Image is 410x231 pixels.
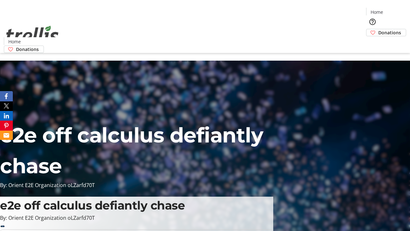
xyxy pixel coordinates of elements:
a: Donations [366,29,406,36]
span: Home [371,9,383,15]
a: Donations [4,46,44,53]
span: Donations [16,46,39,53]
img: Orient E2E Organization oLZarfd70T's Logo [4,19,61,51]
span: Donations [378,29,401,36]
button: Help [366,15,379,28]
button: Cart [366,36,379,49]
a: Home [4,38,25,45]
a: Home [366,9,387,15]
span: Home [8,38,21,45]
